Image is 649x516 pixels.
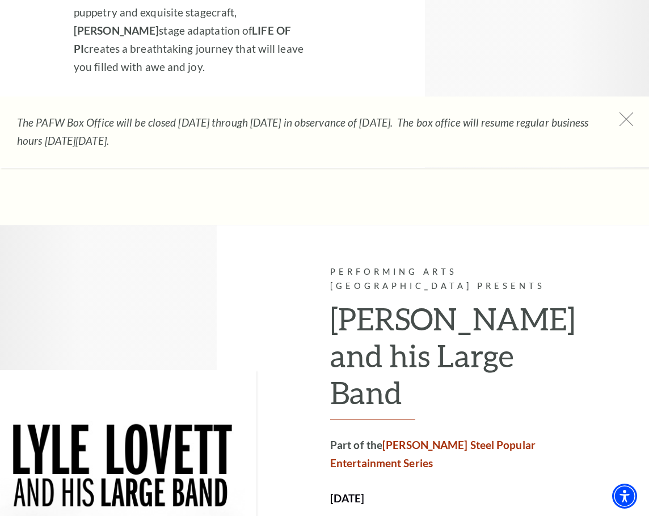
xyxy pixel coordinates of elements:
[330,438,536,469] strong: Part of the
[612,484,637,509] div: Accessibility Menu
[17,116,589,147] em: The PAFW Box Office will be closed [DATE] through [DATE] in observance of [DATE]. The box office ...
[330,438,536,469] a: [PERSON_NAME] Steel Popular Entertainment Series
[330,300,575,420] h2: [PERSON_NAME] and his Large Band
[330,492,365,505] strong: [DATE]
[74,24,159,37] strong: [PERSON_NAME]
[330,265,575,293] p: Performing Arts [GEOGRAPHIC_DATA] Presents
